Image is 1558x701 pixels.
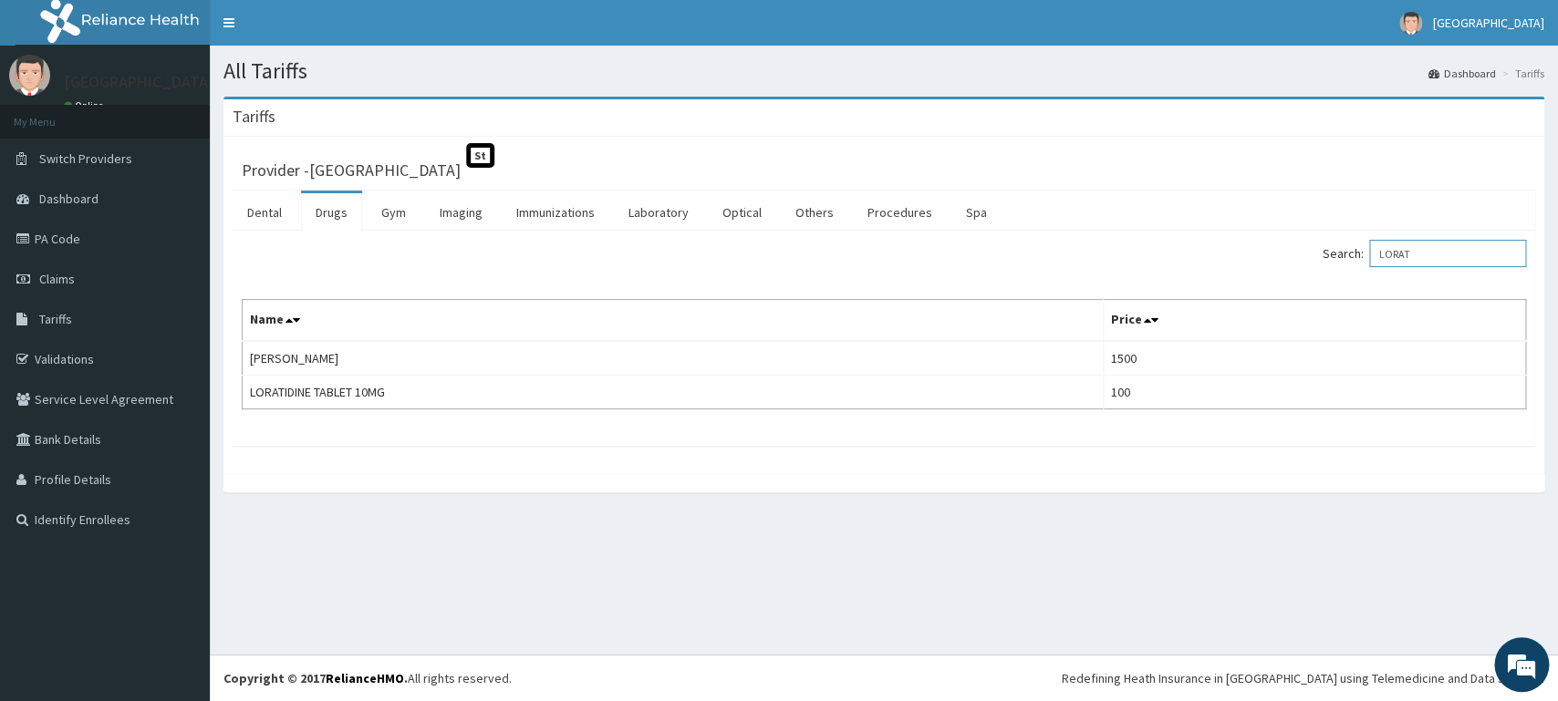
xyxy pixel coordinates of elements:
[39,150,132,167] span: Switch Providers
[466,143,494,168] span: St
[106,230,252,414] span: We're online!
[853,193,947,232] a: Procedures
[243,376,1104,409] td: LORATIDINE TABLET 10MG
[39,191,99,207] span: Dashboard
[425,193,497,232] a: Imaging
[1369,240,1526,267] input: Search:
[1498,66,1544,81] li: Tariffs
[39,271,75,287] span: Claims
[951,193,1002,232] a: Spa
[1062,669,1544,687] div: Redefining Heath Insurance in [GEOGRAPHIC_DATA] using Telemedicine and Data Science!
[326,670,404,686] a: RelianceHMO
[1399,12,1422,35] img: User Image
[223,59,1544,83] h1: All Tariffs
[64,74,214,90] p: [GEOGRAPHIC_DATA]
[614,193,703,232] a: Laboratory
[781,193,848,232] a: Others
[242,162,461,179] h3: Provider - [GEOGRAPHIC_DATA]
[1103,341,1525,376] td: 1500
[301,193,362,232] a: Drugs
[243,341,1104,376] td: [PERSON_NAME]
[223,670,408,686] strong: Copyright © 2017 .
[9,498,348,562] textarea: Type your message and hit 'Enter'
[233,108,275,125] h3: Tariffs
[64,99,108,112] a: Online
[708,193,776,232] a: Optical
[34,91,74,137] img: d_794563401_company_1708531726252_794563401
[1433,15,1544,31] span: [GEOGRAPHIC_DATA]
[1323,240,1526,267] label: Search:
[1428,66,1496,81] a: Dashboard
[367,193,421,232] a: Gym
[210,655,1558,701] footer: All rights reserved.
[299,9,343,53] div: Minimize live chat window
[233,193,296,232] a: Dental
[243,300,1104,342] th: Name
[95,102,306,126] div: Chat with us now
[502,193,609,232] a: Immunizations
[9,55,50,96] img: User Image
[39,311,72,327] span: Tariffs
[1103,300,1525,342] th: Price
[1103,376,1525,409] td: 100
